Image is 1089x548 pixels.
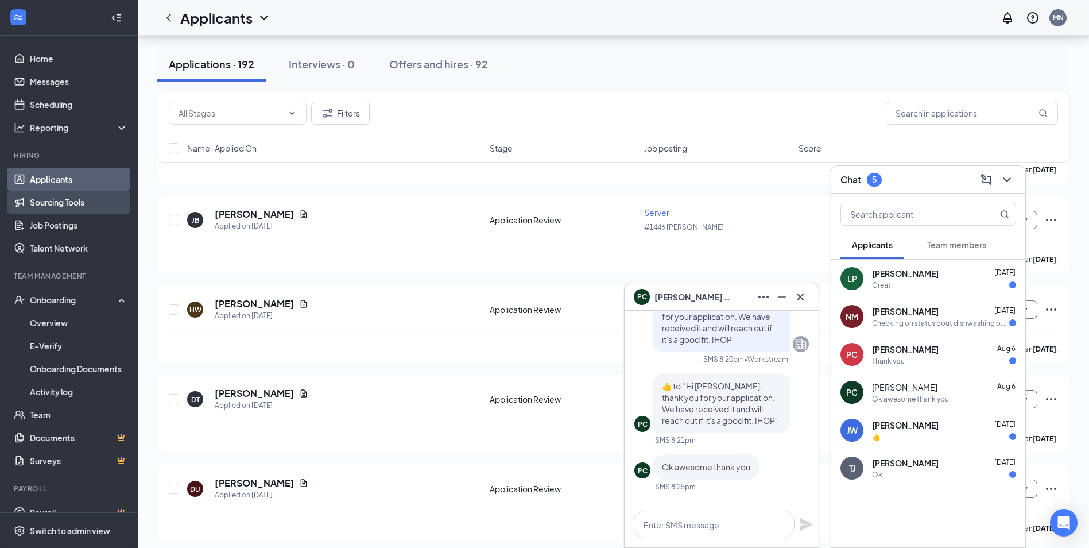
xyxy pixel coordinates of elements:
b: [DATE] [1033,434,1056,443]
svg: Ellipses [1044,213,1058,227]
a: Onboarding Documents [30,357,128,380]
svg: MagnifyingGlass [1038,109,1048,118]
span: Job posting [644,142,687,154]
div: DT [191,395,200,404]
div: LP [847,273,857,284]
input: Search applicant [841,203,977,225]
span: Aug 6 [997,382,1016,391]
input: Search in applications [886,102,1058,125]
div: Checking on status bout dishwashing opening [872,318,1009,328]
button: ChevronDown [998,171,1016,189]
div: Application Review [490,304,637,315]
div: TJ [849,462,855,474]
a: Talent Network [30,237,128,260]
a: Home [30,47,128,70]
a: Activity log [30,380,128,403]
svg: Plane [799,518,813,531]
svg: ChevronLeft [162,11,176,25]
a: DocumentsCrown [30,426,128,449]
svg: Notifications [1001,11,1014,25]
span: [DATE] [994,306,1016,315]
div: Applied on [DATE] [215,221,308,232]
span: Team members [927,240,986,250]
div: HW [189,305,201,315]
span: Name · Applied On [187,142,257,154]
div: Applied on [DATE] [215,400,308,411]
div: Applications · 192 [169,57,254,71]
div: DU [190,484,200,494]
div: SMS 8:21pm [655,435,696,445]
svg: WorkstreamLogo [13,11,24,23]
svg: ChevronDown [257,11,271,25]
h5: [PERSON_NAME] [215,387,294,400]
span: Aug 6 [997,344,1016,353]
div: SMS 8:25pm [655,482,696,492]
span: [PERSON_NAME] [872,419,939,431]
a: SurveysCrown [30,449,128,472]
span: Ok awesome thank you [662,462,750,472]
svg: Settings [14,525,25,537]
div: PC [846,349,858,360]
svg: ChevronDown [288,109,297,118]
svg: Analysis [14,122,25,133]
div: Application Review [490,483,637,495]
b: [DATE] [1033,345,1056,353]
div: NM [846,311,858,322]
span: [PERSON_NAME] [872,457,939,469]
b: [DATE] [1033,524,1056,532]
div: PC [846,387,858,398]
span: [PERSON_NAME] [872,306,939,317]
svg: Document [299,210,308,219]
svg: Collapse [111,12,122,24]
span: [PERSON_NAME] [872,344,939,355]
div: Application Review [490,393,637,405]
svg: UserCheck [14,294,25,306]
div: PC [638,419,648,429]
span: Stage [490,142,513,154]
b: [DATE] [1033,255,1056,264]
a: Job Postings [30,214,128,237]
h5: [PERSON_NAME] [215,208,294,221]
svg: Ellipses [757,290,770,304]
svg: MagnifyingGlass [1000,210,1009,219]
span: Server [644,207,669,218]
div: Offers and hires · 92 [389,57,488,71]
span: [PERSON_NAME] [872,381,937,393]
div: Payroll [14,484,126,493]
svg: Filter [321,106,335,120]
div: 👍 [872,432,881,442]
a: Sourcing Tools [30,191,128,214]
div: Ok awesome thank you [872,394,949,404]
div: 5 [872,175,877,184]
span: [DATE] [994,268,1016,277]
div: Thank you [872,356,905,366]
span: #1446 [PERSON_NAME] [644,223,724,231]
div: JB [192,215,199,225]
div: MN [1053,13,1064,22]
svg: ComposeMessage [979,173,993,187]
div: Applied on [DATE] [215,310,308,322]
span: [DATE] [994,420,1016,429]
div: Onboarding [30,294,118,306]
svg: Document [299,299,308,308]
button: ComposeMessage [977,171,995,189]
svg: Document [299,478,308,488]
span: [PERSON_NAME] Crunk [654,291,735,303]
svg: QuestionInfo [1026,11,1040,25]
div: Ok [872,470,882,480]
span: ​👍​ to “ Hi [PERSON_NAME], thank you for your application. We have received it and will reach out... [662,381,779,426]
div: Great! [872,280,893,290]
svg: Minimize [775,290,789,304]
h3: Chat [840,173,861,186]
span: Applicants [852,240,893,250]
svg: Company [794,337,808,351]
span: • Workstream [744,354,788,364]
span: Score [799,142,821,154]
div: Team Management [14,271,126,281]
div: Open Intercom Messenger [1050,509,1078,537]
div: Applied on [DATE] [215,489,308,501]
a: Overview [30,311,128,334]
div: JW [847,424,858,436]
h1: Applicants [180,8,253,28]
